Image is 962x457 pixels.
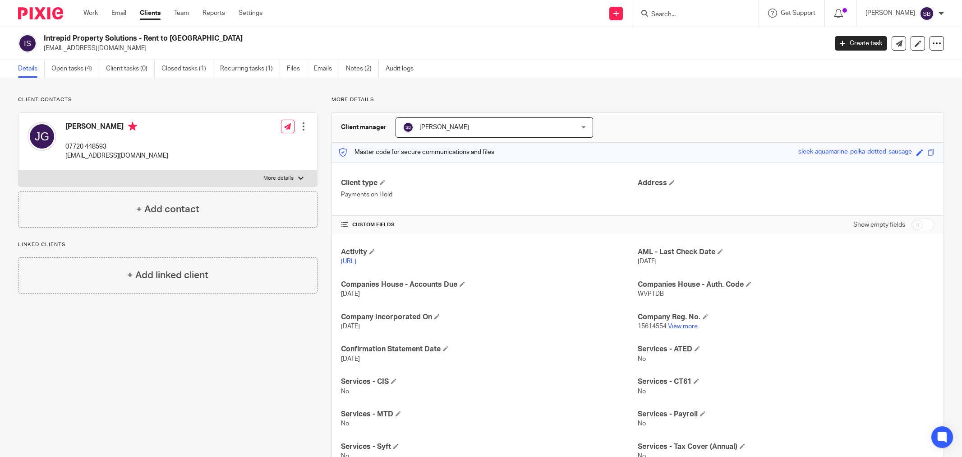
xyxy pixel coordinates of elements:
label: Show empty fields [853,220,905,229]
span: [DATE] [341,356,360,362]
span: No [638,388,646,395]
h4: Services - Syft [341,442,638,452]
h4: Services - CIS [341,377,638,387]
a: Team [174,9,189,18]
input: Search [650,11,732,19]
p: Payments on Hold [341,190,638,199]
i: Primary [128,122,137,131]
p: [EMAIL_ADDRESS][DOMAIN_NAME] [65,151,168,160]
span: [DATE] [341,323,360,330]
h4: AML - Last Check Date [638,247,934,257]
span: No [341,388,349,395]
h4: Services - MTD [341,410,638,419]
img: Pixie [18,7,63,19]
a: Client tasks (0) [106,60,155,78]
p: 07720 448593 [65,142,168,151]
h4: CUSTOM FIELDS [341,221,638,228]
h4: Confirmation Statement Date [341,345,638,354]
p: Linked clients [18,241,318,248]
a: Recurring tasks (1) [220,60,280,78]
span: No [638,420,646,427]
img: svg%3E [18,34,37,53]
h4: Client type [341,178,638,188]
span: [PERSON_NAME] [419,124,469,131]
span: [DATE] [638,258,657,265]
span: [DATE] [341,291,360,297]
span: WVPTDB [638,291,664,297]
h4: Company Incorporated On [341,312,638,322]
a: Audit logs [386,60,420,78]
p: More details [331,96,944,103]
h4: Companies House - Accounts Due [341,280,638,289]
h4: Address [638,178,934,188]
a: Notes (2) [346,60,379,78]
img: svg%3E [28,122,56,151]
h4: + Add linked client [127,268,208,282]
h4: [PERSON_NAME] [65,122,168,133]
span: 15614554 [638,323,667,330]
a: Settings [239,9,262,18]
h2: Intrepid Property Solutions - Rent to [GEOGRAPHIC_DATA] [44,34,666,43]
a: Email [111,9,126,18]
a: Closed tasks (1) [161,60,213,78]
p: Client contacts [18,96,318,103]
a: Details [18,60,45,78]
a: Emails [314,60,339,78]
span: No [638,356,646,362]
h4: Services - Payroll [638,410,934,419]
p: Master code for secure communications and files [339,148,494,157]
p: [PERSON_NAME] [865,9,915,18]
a: Clients [140,9,161,18]
span: Get Support [781,10,815,16]
a: [URL] [341,258,356,265]
h4: Companies House - Auth. Code [638,280,934,289]
img: svg%3E [920,6,934,21]
h3: Client manager [341,123,387,132]
h4: Services - Tax Cover (Annual) [638,442,934,452]
h4: Activity [341,247,638,257]
a: Work [83,9,98,18]
h4: Company Reg. No. [638,312,934,322]
p: More details [263,175,294,182]
h4: + Add contact [136,202,199,216]
a: Files [287,60,307,78]
p: [EMAIL_ADDRESS][DOMAIN_NAME] [44,44,821,53]
h4: Services - CT61 [638,377,934,387]
h4: Services - ATED [638,345,934,354]
a: Reports [203,9,225,18]
a: Open tasks (4) [51,60,99,78]
span: No [341,420,349,427]
a: View more [668,323,698,330]
a: Create task [835,36,887,51]
img: svg%3E [403,122,414,133]
div: sleek-aquamarine-polka-dotted-sausage [798,147,912,158]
